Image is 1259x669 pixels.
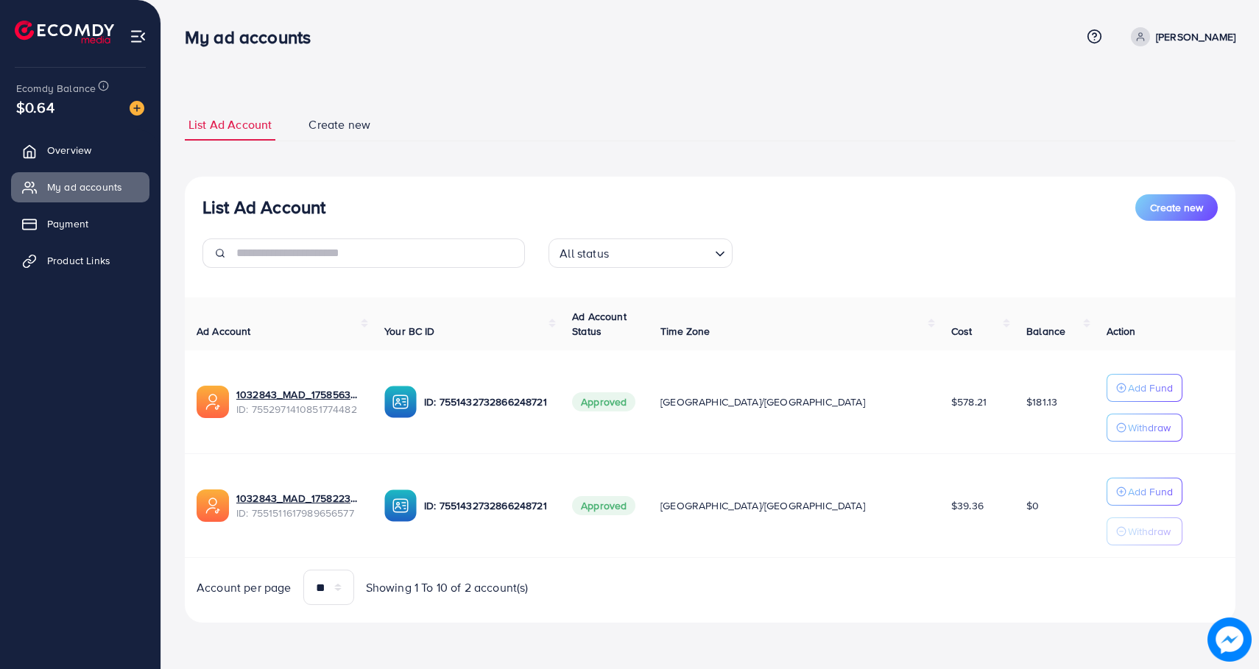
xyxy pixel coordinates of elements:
[47,253,110,268] span: Product Links
[236,506,361,520] span: ID: 7551511617989656577
[11,135,149,165] a: Overview
[308,116,370,133] span: Create new
[1107,478,1182,506] button: Add Fund
[47,143,91,157] span: Overview
[1156,28,1235,46] p: [PERSON_NAME]
[660,394,865,409] span: [GEOGRAPHIC_DATA]/[GEOGRAPHIC_DATA]
[951,498,984,513] span: $39.36
[236,402,361,417] span: ID: 7552971410851774482
[1026,394,1057,409] span: $181.13
[130,101,144,116] img: image
[197,489,229,522] img: ic-ads-acc.e4c84228.svg
[11,172,149,202] a: My ad accounts
[1150,200,1203,215] span: Create new
[236,387,361,417] div: <span class='underline'>1032843_MAD_1758563689031</span></br>7552971410851774482
[1128,483,1173,500] p: Add Fund
[236,491,361,506] a: 1032843_MAD_1758223333626
[384,324,435,339] span: Your BC ID
[424,497,549,514] p: ID: 7551432732866248721
[1107,414,1182,442] button: Withdraw
[236,491,361,521] div: <span class='underline'>1032843_MAD_1758223333626</span></br>7551511617989656577
[557,243,612,264] span: All status
[47,180,122,194] span: My ad accounts
[11,246,149,275] a: Product Links
[1107,374,1182,402] button: Add Fund
[424,393,549,411] p: ID: 7551432732866248721
[1026,498,1039,513] span: $0
[197,324,251,339] span: Ad Account
[384,386,417,418] img: ic-ba-acc.ded83a64.svg
[384,489,417,522] img: ic-ba-acc.ded83a64.svg
[660,324,710,339] span: Time Zone
[1207,617,1252,662] img: image
[197,386,229,418] img: ic-ads-acc.e4c84228.svg
[11,209,149,238] a: Payment
[47,216,88,231] span: Payment
[572,309,627,339] span: Ad Account Status
[197,579,292,596] span: Account per page
[660,498,865,513] span: [GEOGRAPHIC_DATA]/[GEOGRAPHIC_DATA]
[549,238,733,268] div: Search for option
[1135,194,1218,221] button: Create new
[1107,324,1136,339] span: Action
[202,197,325,218] h3: List Ad Account
[15,21,114,43] img: logo
[1128,379,1173,397] p: Add Fund
[1107,517,1182,545] button: Withdraw
[236,387,361,402] a: 1032843_MAD_1758563689031
[16,81,96,96] span: Ecomdy Balance
[188,116,272,133] span: List Ad Account
[572,496,635,515] span: Approved
[1128,523,1171,540] p: Withdraw
[366,579,529,596] span: Showing 1 To 10 of 2 account(s)
[185,26,322,48] h3: My ad accounts
[1026,324,1065,339] span: Balance
[572,392,635,411] span: Approved
[16,96,54,118] span: $0.64
[951,394,987,409] span: $578.21
[130,28,147,45] img: menu
[1128,419,1171,436] p: Withdraw
[1125,27,1235,46] a: [PERSON_NAME]
[613,240,709,264] input: Search for option
[951,324,973,339] span: Cost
